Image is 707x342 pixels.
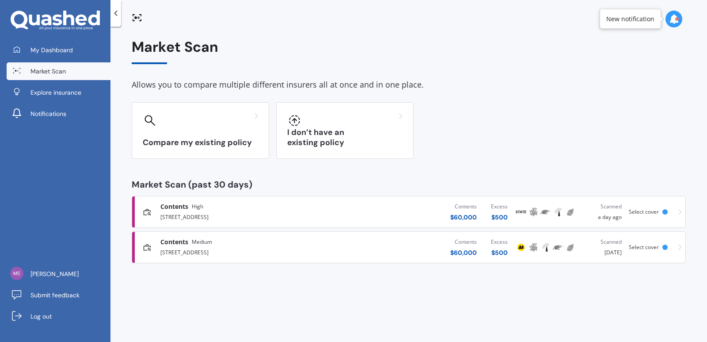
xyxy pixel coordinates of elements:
[192,202,203,211] span: High
[450,248,477,257] div: $ 60,000
[7,84,110,101] a: Explore insurance
[10,267,23,280] img: c510e95952495ea349354944e2cf8c78
[450,213,477,222] div: $ 60,000
[516,207,526,217] img: State
[540,242,551,253] img: Tower
[132,231,686,263] a: ContentsMedium[STREET_ADDRESS]Contents$60,000Excess$500AAAMPTowerTrade Me InsuranceInitioScanned[...
[516,242,526,253] img: AA
[30,88,81,97] span: Explore insurance
[7,265,110,283] a: [PERSON_NAME]
[528,242,539,253] img: AMP
[30,67,66,76] span: Market Scan
[528,207,539,217] img: AMP
[7,286,110,304] a: Submit feedback
[584,202,622,211] div: Scanned
[565,207,576,217] img: Initio
[7,62,110,80] a: Market Scan
[584,238,622,246] div: Scanned
[606,15,654,23] div: New notification
[450,238,477,246] div: Contents
[192,238,212,246] span: Medium
[491,213,508,222] div: $ 500
[160,202,188,211] span: Contents
[450,202,477,211] div: Contents
[132,196,686,228] a: ContentsHigh[STREET_ADDRESS]Contents$60,000Excess$500StateAMPTrade Me InsuranceTowerInitioScanned...
[553,207,563,217] img: Tower
[584,202,622,222] div: a day ago
[540,207,551,217] img: Trade Me Insurance
[287,127,403,148] h3: I don’t have an existing policy
[491,202,508,211] div: Excess
[143,138,258,148] h3: Compare my existing policy
[132,180,686,189] div: Market Scan (past 30 days)
[132,78,686,92] div: Allows you to compare multiple different insurers all at once and in one place.
[491,248,508,257] div: $ 500
[491,238,508,246] div: Excess
[565,242,576,253] img: Initio
[629,208,659,215] span: Select cover
[132,39,686,64] div: Market Scan
[584,238,622,257] div: [DATE]
[160,246,329,257] div: [STREET_ADDRESS]
[160,238,188,246] span: Contents
[30,269,79,278] span: [PERSON_NAME]
[553,242,563,253] img: Trade Me Insurance
[7,41,110,59] a: My Dashboard
[30,46,73,54] span: My Dashboard
[160,211,329,222] div: [STREET_ADDRESS]
[7,307,110,325] a: Log out
[7,105,110,123] a: Notifications
[30,312,52,321] span: Log out
[629,243,659,251] span: Select cover
[30,109,66,118] span: Notifications
[30,291,80,300] span: Submit feedback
